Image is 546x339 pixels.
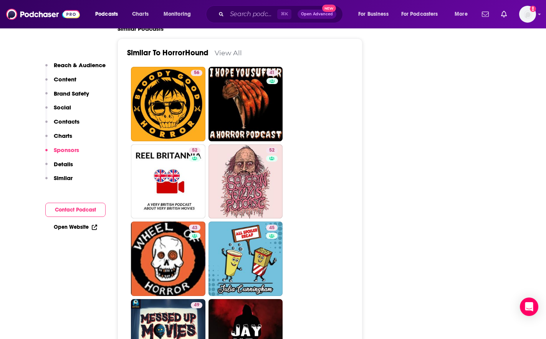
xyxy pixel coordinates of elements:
[191,70,202,76] a: 56
[95,9,118,20] span: Podcasts
[455,9,468,20] span: More
[45,174,73,189] button: Similar
[498,8,510,21] a: Show notifications dropdown
[520,298,538,316] div: Open Intercom Messenger
[192,147,197,154] span: 52
[213,5,350,23] div: Search podcasts, credits, & more...
[54,132,72,139] p: Charts
[301,12,333,16] span: Open Advanced
[519,6,536,23] button: Show profile menu
[54,90,89,97] p: Brand Safety
[45,104,71,118] button: Social
[45,203,106,217] button: Contact Podcast
[131,222,205,296] a: 43
[6,7,80,21] img: Podchaser - Follow, Share and Rate Podcasts
[54,118,79,125] p: Contacts
[54,174,73,182] p: Similar
[227,8,277,20] input: Search podcasts, credits, & more...
[322,5,336,12] span: New
[54,104,71,111] p: Social
[215,49,242,57] a: View All
[45,76,76,90] button: Content
[194,301,199,309] span: 49
[131,144,205,219] a: 52
[131,67,205,141] a: 56
[45,146,79,160] button: Sponsors
[132,9,149,20] span: Charts
[479,8,492,21] a: Show notifications dropdown
[158,8,201,20] button: open menu
[530,6,536,12] svg: Add a profile image
[519,6,536,23] span: Logged in as gabbyhihellopr
[117,25,164,32] h2: Similar Podcasts
[269,224,275,232] span: 45
[270,69,275,77] span: 41
[45,160,73,175] button: Details
[353,8,398,20] button: open menu
[54,61,106,69] p: Reach & Audience
[45,61,106,76] button: Reach & Audience
[266,70,278,76] a: 41
[54,224,97,230] a: Open Website
[519,6,536,23] img: User Profile
[189,225,200,231] a: 43
[266,147,278,154] a: 52
[298,10,336,19] button: Open AdvancedNew
[396,8,449,20] button: open menu
[449,8,477,20] button: open menu
[266,225,278,231] a: 45
[277,9,291,19] span: ⌘ K
[208,67,283,141] a: 41
[358,9,389,20] span: For Business
[189,147,200,154] a: 52
[208,144,283,219] a: 52
[401,9,438,20] span: For Podcasters
[127,48,208,58] a: Similar To HorrorHound
[54,146,79,154] p: Sponsors
[192,224,197,232] span: 43
[54,76,76,83] p: Content
[45,118,79,132] button: Contacts
[269,147,275,154] span: 52
[45,90,89,104] button: Brand Safety
[194,69,199,77] span: 56
[45,132,72,146] button: Charts
[127,8,153,20] a: Charts
[54,160,73,168] p: Details
[164,9,191,20] span: Monitoring
[208,222,283,296] a: 45
[90,8,128,20] button: open menu
[191,302,202,308] a: 49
